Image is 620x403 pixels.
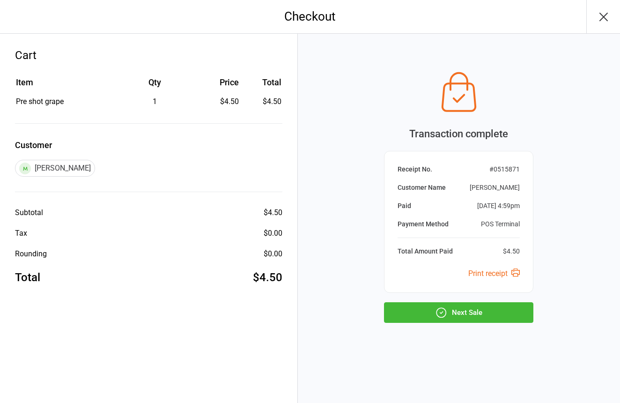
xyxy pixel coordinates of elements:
div: Transaction complete [384,126,533,142]
a: Print receipt [468,269,520,278]
div: POS Terminal [481,219,520,229]
div: $0.00 [264,228,282,239]
div: Tax [15,228,27,239]
div: $4.50 [198,96,239,107]
div: # 0515871 [489,164,520,174]
div: Subtotal [15,207,43,218]
div: [PERSON_NAME] [470,183,520,193]
div: Customer Name [398,183,446,193]
div: Price [198,76,239,89]
div: Receipt No. [398,164,432,174]
div: Cart [15,47,282,64]
div: $4.50 [264,207,282,218]
th: Item [16,76,111,95]
th: Total [243,76,281,95]
div: $0.00 [264,248,282,260]
span: Pre shot grape [16,97,64,106]
button: Next Sale [384,302,533,323]
div: $4.50 [253,269,282,286]
div: [DATE] 4:59pm [477,201,520,211]
label: Customer [15,139,282,151]
th: Qty [112,76,197,95]
div: $4.50 [503,246,520,256]
div: Payment Method [398,219,449,229]
td: $4.50 [243,96,281,107]
div: 1 [112,96,197,107]
div: [PERSON_NAME] [15,160,95,177]
div: Total [15,269,40,286]
div: Total Amount Paid [398,246,453,256]
div: Paid [398,201,411,211]
div: Rounding [15,248,47,260]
